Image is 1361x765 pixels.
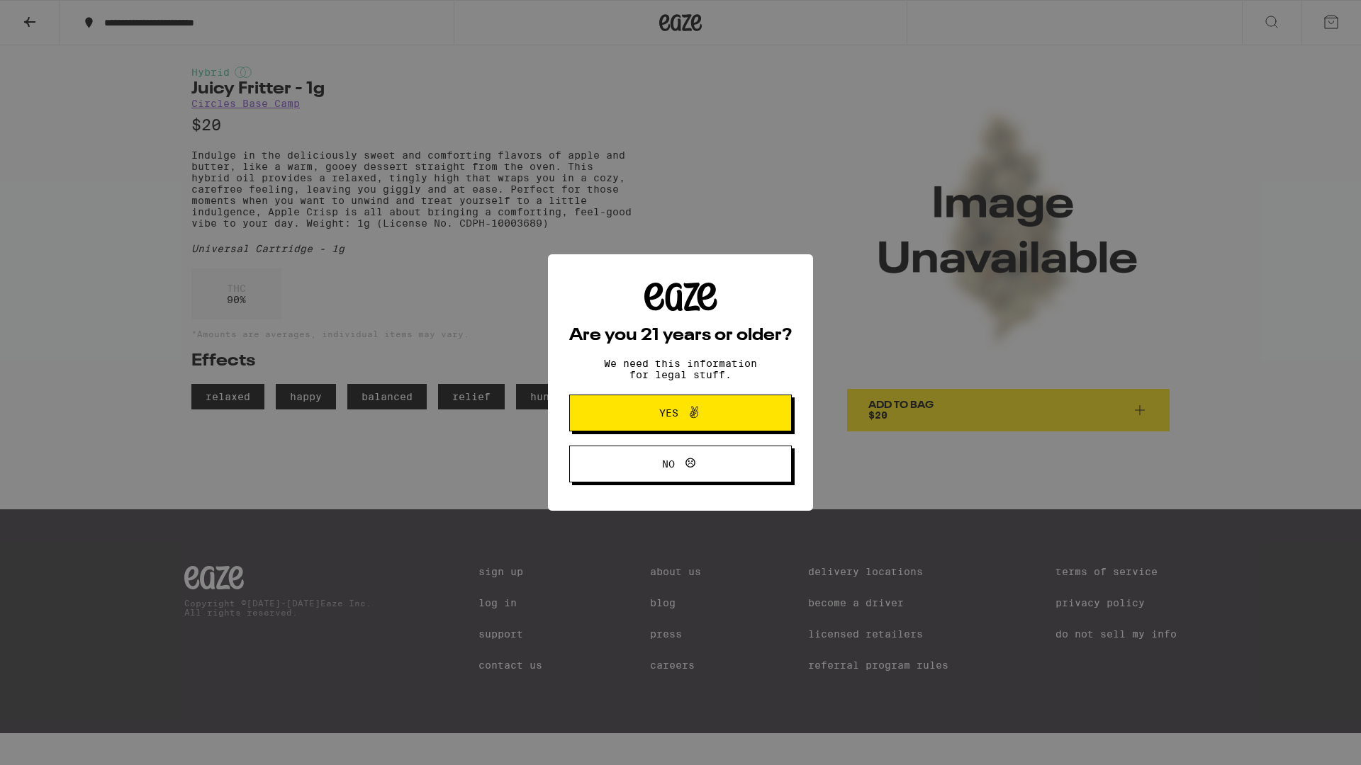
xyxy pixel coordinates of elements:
[662,459,675,469] span: No
[569,327,792,344] h2: Are you 21 years or older?
[569,395,792,431] button: Yes
[569,446,792,482] button: No
[592,358,769,380] p: We need this information for legal stuff.
[659,408,678,418] span: Yes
